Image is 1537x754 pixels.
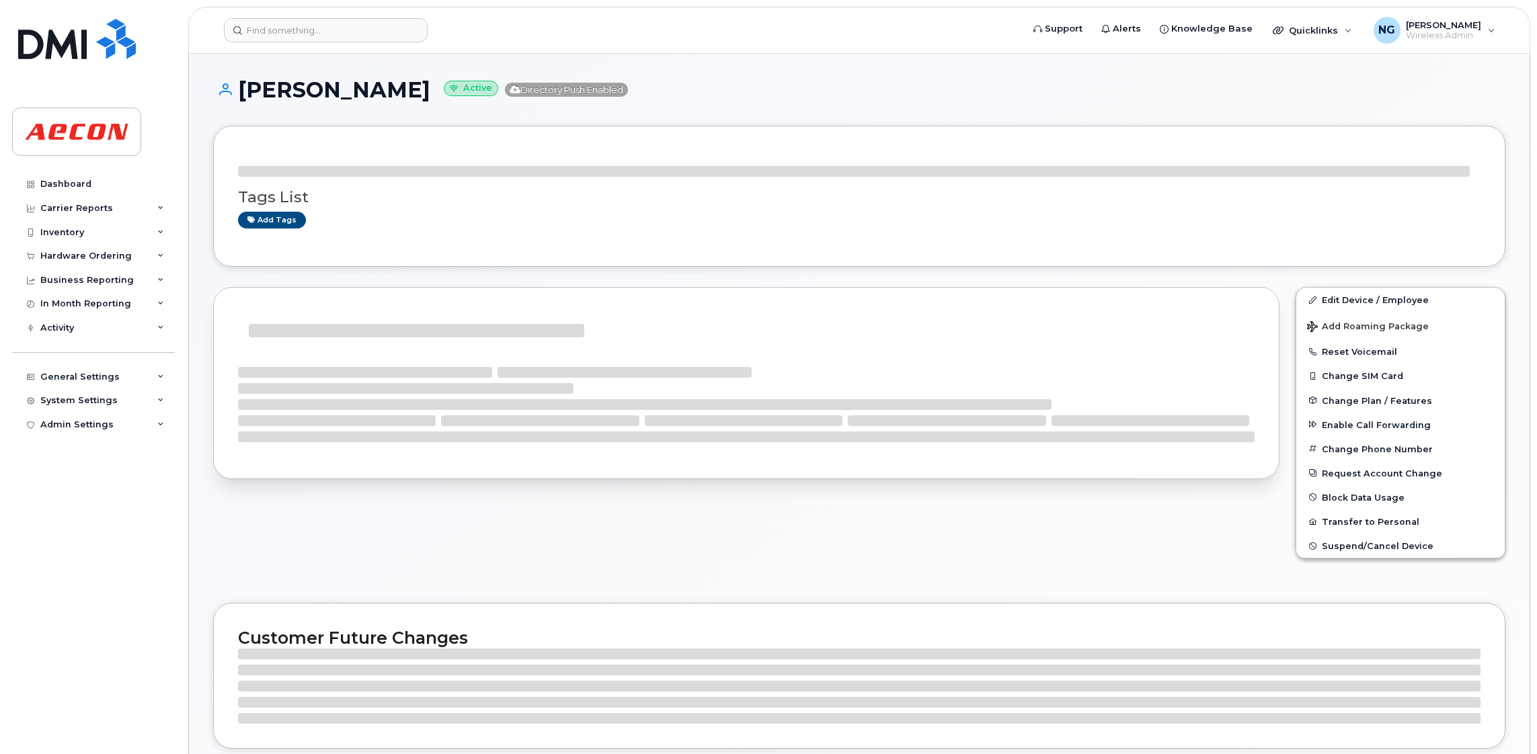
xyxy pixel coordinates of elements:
[213,78,1505,101] h1: [PERSON_NAME]
[444,81,498,96] small: Active
[1296,485,1505,509] button: Block Data Usage
[1296,312,1505,339] button: Add Roaming Package
[1296,437,1505,461] button: Change Phone Number
[1296,364,1505,388] button: Change SIM Card
[1322,541,1433,551] span: Suspend/Cancel Device
[1296,339,1505,364] button: Reset Voicemail
[1307,321,1429,334] span: Add Roaming Package
[238,628,1481,648] h2: Customer Future Changes
[1296,461,1505,485] button: Request Account Change
[1296,388,1505,413] button: Change Plan / Features
[238,189,1481,206] h3: Tags List
[505,83,628,97] span: Directory Push Enabled
[1322,419,1431,429] span: Enable Call Forwarding
[1296,413,1505,437] button: Enable Call Forwarding
[1322,395,1432,405] span: Change Plan / Features
[1296,534,1505,558] button: Suspend/Cancel Device
[238,212,306,228] a: Add tags
[1296,288,1505,312] a: Edit Device / Employee
[1296,509,1505,534] button: Transfer to Personal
